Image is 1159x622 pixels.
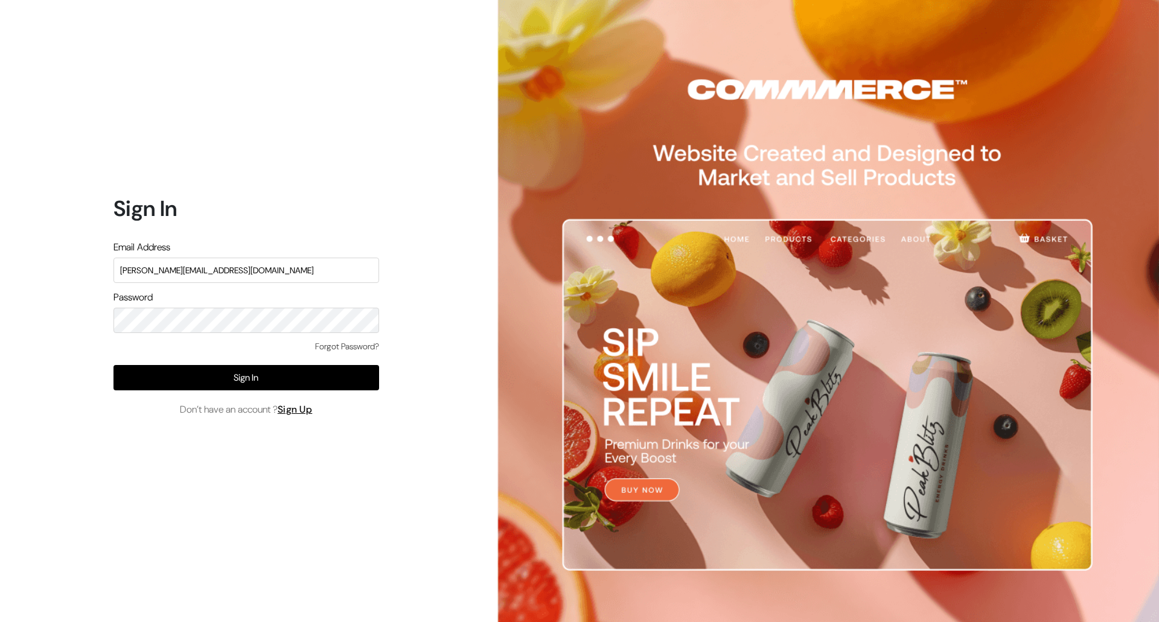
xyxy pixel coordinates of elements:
[180,402,313,417] span: Don’t have an account ?
[113,290,153,305] label: Password
[315,340,379,353] a: Forgot Password?
[278,403,313,416] a: Sign Up
[113,365,379,390] button: Sign In
[113,240,170,255] label: Email Address
[113,195,379,221] h1: Sign In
